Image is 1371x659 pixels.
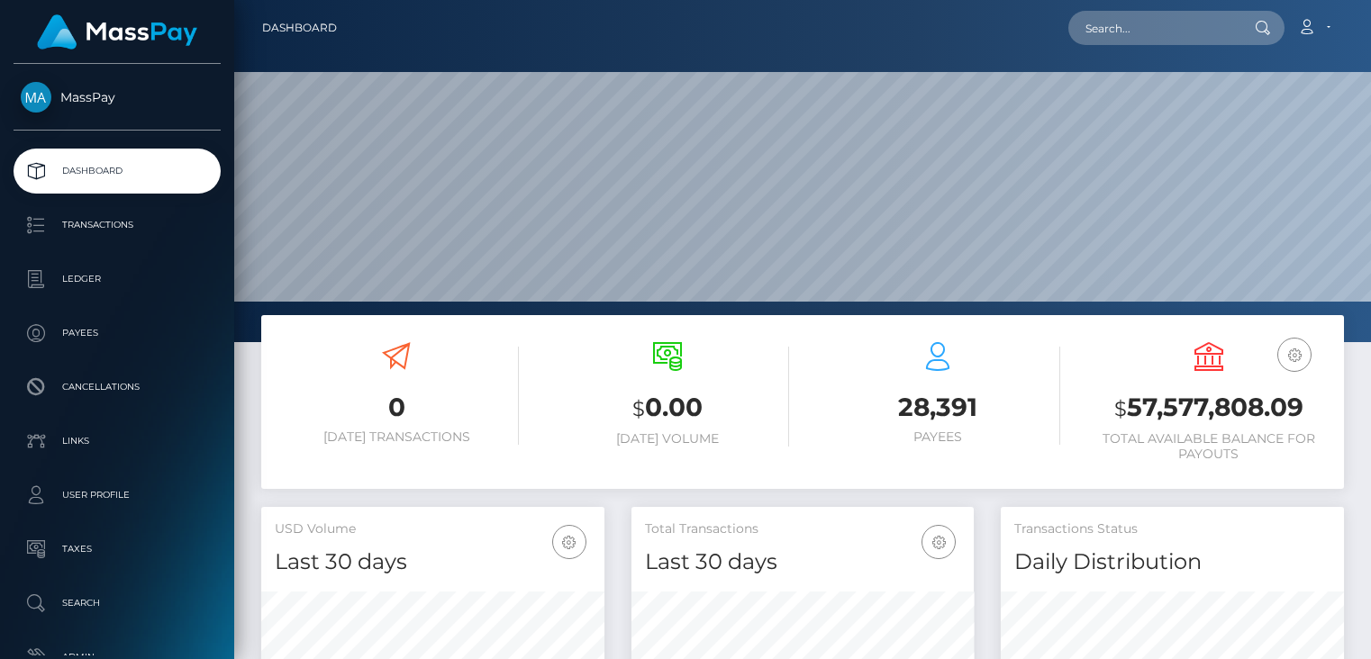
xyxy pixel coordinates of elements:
[14,89,221,105] span: MassPay
[21,158,213,185] p: Dashboard
[21,428,213,455] p: Links
[1068,11,1238,45] input: Search...
[14,203,221,248] a: Transactions
[14,473,221,518] a: User Profile
[21,482,213,509] p: User Profile
[21,590,213,617] p: Search
[37,14,197,50] img: MassPay Logo
[275,390,519,425] h3: 0
[21,320,213,347] p: Payees
[14,581,221,626] a: Search
[21,374,213,401] p: Cancellations
[21,266,213,293] p: Ledger
[14,311,221,356] a: Payees
[645,546,961,578] h4: Last 30 days
[14,527,221,572] a: Taxes
[1014,546,1330,578] h4: Daily Distribution
[275,520,591,538] h5: USD Volume
[546,431,790,447] h6: [DATE] Volume
[816,390,1060,425] h3: 28,391
[645,520,961,538] h5: Total Transactions
[1087,431,1331,462] h6: Total Available Balance for Payouts
[262,9,337,47] a: Dashboard
[1114,396,1127,421] small: $
[1014,520,1330,538] h5: Transactions Status
[275,429,519,445] h6: [DATE] Transactions
[816,429,1060,445] h6: Payees
[546,390,790,427] h3: 0.00
[14,419,221,464] a: Links
[14,365,221,410] a: Cancellations
[275,546,591,578] h4: Last 30 days
[21,82,51,113] img: MassPay
[14,257,221,302] a: Ledger
[14,149,221,194] a: Dashboard
[632,396,645,421] small: $
[21,212,213,239] p: Transactions
[21,536,213,563] p: Taxes
[1087,390,1331,427] h3: 57,577,808.09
